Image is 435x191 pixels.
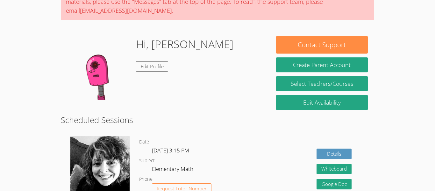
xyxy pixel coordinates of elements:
a: Select Teachers/Courses [276,76,368,91]
a: Edit Availability [276,95,368,110]
dd: Elementary Math [152,165,195,175]
h2: Scheduled Sessions [61,114,374,126]
button: Whiteboard [317,164,352,174]
button: Contact Support [276,36,368,54]
img: default.png [67,36,131,100]
h1: Hi, [PERSON_NAME] [136,36,233,52]
span: Request Tutor Number [157,186,207,191]
a: Edit Profile [136,61,168,72]
dt: Subject [139,157,155,165]
dt: Date [139,138,149,146]
button: Create Parent Account [276,57,368,72]
a: Details [317,149,352,159]
dt: Phone [139,175,153,183]
a: Google Doc [317,179,352,189]
span: [DATE] 3:15 PM [152,147,189,154]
